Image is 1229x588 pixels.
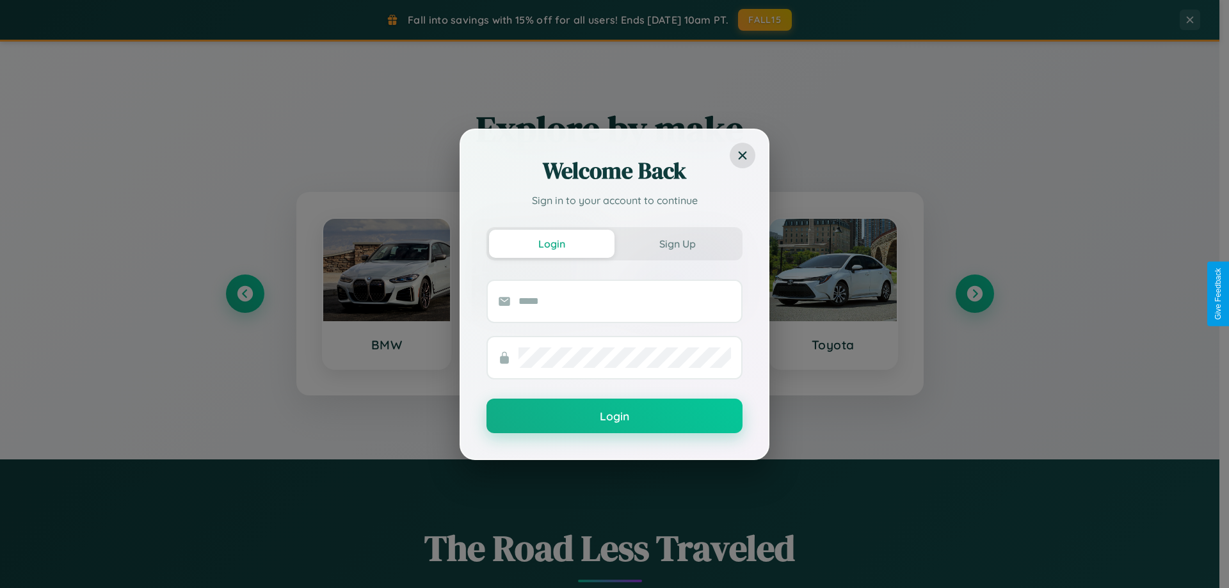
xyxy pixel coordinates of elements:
button: Login [486,399,743,433]
div: Give Feedback [1214,268,1223,320]
p: Sign in to your account to continue [486,193,743,208]
button: Login [489,230,614,258]
h2: Welcome Back [486,155,743,186]
button: Sign Up [614,230,740,258]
